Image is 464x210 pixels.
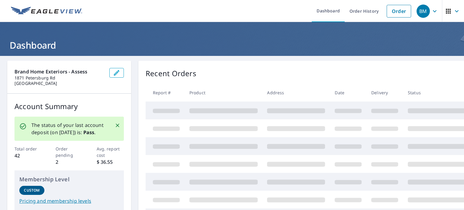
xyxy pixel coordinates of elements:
p: Account Summary [14,101,124,112]
p: The status of your last account deposit (on [DATE]) is: . [31,121,108,136]
th: Date [330,84,366,102]
p: Order pending [56,146,83,158]
button: Close [114,121,121,129]
th: Address [262,84,330,102]
div: BM [417,5,430,18]
p: $ 36.55 [97,158,124,166]
p: 1871 Petersburg Rd [14,75,105,81]
p: Membership Level [19,175,119,183]
th: Delivery [366,84,403,102]
p: Custom [24,188,40,193]
p: Recent Orders [146,68,196,79]
p: Brand Home Exteriors - Assess [14,68,105,75]
b: Pass [83,129,95,136]
a: Pricing and membership levels [19,197,119,205]
p: [GEOGRAPHIC_DATA] [14,81,105,86]
a: Order [387,5,411,18]
h1: Dashboard [7,39,457,51]
img: EV Logo [11,7,82,16]
th: Product [185,84,263,102]
p: Avg. report cost [97,146,124,158]
p: Total order [14,146,42,152]
p: 42 [14,152,42,159]
th: Report # [146,84,185,102]
p: 2 [56,158,83,166]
